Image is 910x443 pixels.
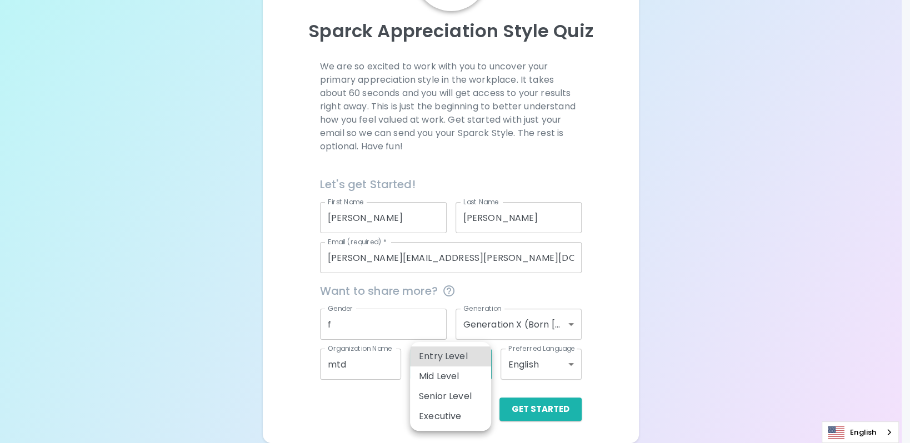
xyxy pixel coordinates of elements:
div: Language [822,421,899,443]
li: Senior Level [410,386,491,406]
aside: Language selected: English [822,421,899,443]
li: Entry Level [410,346,491,366]
li: Executive [410,406,491,426]
a: English [822,422,898,442]
li: Mid Level [410,366,491,386]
